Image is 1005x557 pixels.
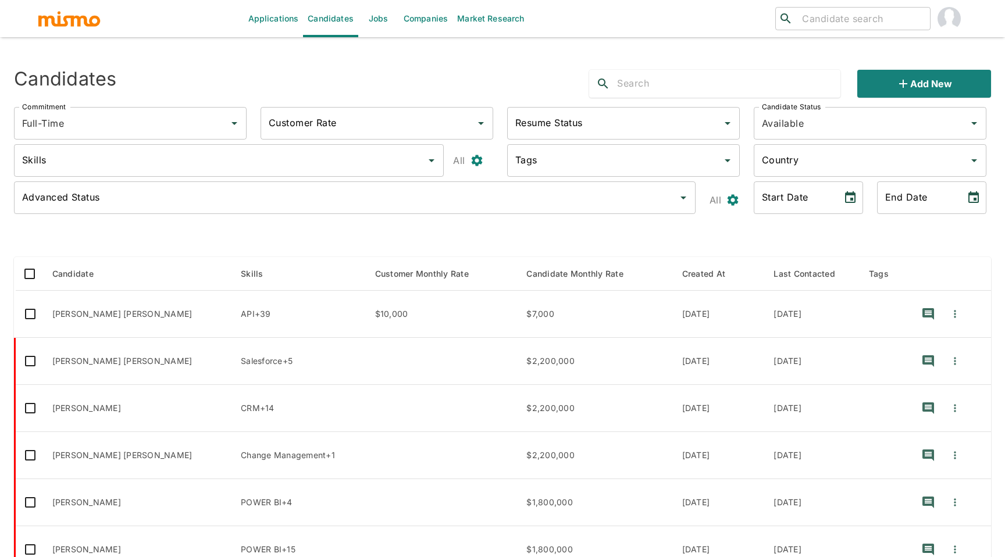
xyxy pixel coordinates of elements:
label: Commitment [22,102,66,112]
button: recent-notes [914,394,942,422]
img: logo [37,10,101,27]
td: [DATE] [764,479,860,526]
td: [DATE] [673,479,765,526]
button: Open [719,152,736,169]
th: Last Contacted [764,257,860,291]
h4: Candidates [14,67,117,91]
button: recent-notes [914,300,942,328]
td: [PERSON_NAME] [PERSON_NAME] [43,432,232,479]
td: $2,200,000 [517,338,672,385]
th: Tags [860,257,906,291]
td: [DATE] [673,432,765,479]
input: MM/DD/YYYY [877,181,957,214]
td: [DATE] [764,291,860,338]
p: Change Management, DATA ANALYTICS [241,449,357,461]
p: POWER BI, Data Modeling, SQL, SAP, SCRUM [241,497,357,508]
button: Open [966,115,982,131]
p: Salesforce, Microsoft Power Automate, Power Automate, POWER BI, AS400, CRM [241,355,357,367]
td: [PERSON_NAME] [PERSON_NAME] [43,291,232,338]
button: Quick Actions [942,441,968,469]
td: $2,200,000 [517,385,672,432]
td: [DATE] [764,338,860,385]
td: [PERSON_NAME] [43,479,232,526]
p: API, PHP, LINUX, JavaScript, Laravel, JIRA, Confluence, CSS, ANDROID, Docker, AWS, Amazon Web Ser... [241,308,357,320]
p: CRM, ERP, SAP, Salesforce, Oracle, ITIL, CISCO, DEV OPS, Devops, Amazon Web Services, AWS, Agile,... [241,402,357,414]
td: $1,800,000 [517,479,672,526]
button: Quick Actions [942,394,968,422]
td: [PERSON_NAME] [PERSON_NAME] [43,338,232,385]
p: POWER BI, Data Analysis, SQL, Tableau, Big Data, Data Science, DATA VISUALIZATION, ETL, Machine L... [241,544,357,555]
p: All [453,152,465,169]
td: [DATE] [764,432,860,479]
td: $10,000 [366,291,518,338]
button: Choose date [839,186,862,209]
span: Candidate [52,267,109,281]
button: Add new [857,70,991,98]
button: Quick Actions [942,488,968,516]
img: Paola Pacheco [938,7,961,30]
button: recent-notes [914,441,942,469]
td: $2,200,000 [517,432,672,479]
button: Quick Actions [942,347,968,375]
span: Candidate Monthly Rate [526,267,639,281]
td: [DATE] [764,385,860,432]
td: [DATE] [673,385,765,432]
button: recent-notes [914,347,942,375]
button: Open [675,190,692,206]
button: Open [966,152,982,169]
label: Candidate Status [762,102,821,112]
td: $7,000 [517,291,672,338]
td: [DATE] [673,291,765,338]
button: Open [473,115,489,131]
td: [PERSON_NAME] [43,385,232,432]
th: Skills [231,257,366,291]
button: search [589,70,617,98]
button: Open [719,115,736,131]
input: Candidate search [797,10,925,27]
button: Quick Actions [942,300,968,328]
td: [DATE] [673,338,765,385]
span: Customer Monthly Rate [375,267,484,281]
button: Open [226,115,243,131]
p: All [710,192,721,208]
button: Open [423,152,440,169]
button: recent-notes [914,488,942,516]
span: Created At [682,267,741,281]
button: Choose date [962,186,985,209]
input: MM/DD/YYYY [754,181,834,214]
input: Search [617,74,840,93]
